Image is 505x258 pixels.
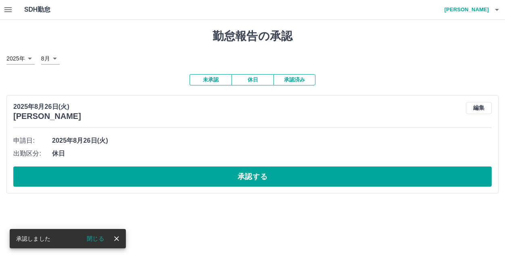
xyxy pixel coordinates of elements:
[466,102,492,114] button: 編集
[190,74,232,85] button: 未承認
[232,74,273,85] button: 休日
[16,231,50,246] div: 承認しました
[6,29,499,43] h1: 勤怠報告の承認
[80,233,111,245] button: 閉じる
[13,149,52,158] span: 出勤区分:
[111,233,123,245] button: close
[273,74,315,85] button: 承認済み
[13,112,81,121] h3: [PERSON_NAME]
[13,102,81,112] p: 2025年8月26日(火)
[41,53,60,64] div: 8月
[52,136,492,146] span: 2025年8月26日(火)
[52,149,492,158] span: 休日
[13,136,52,146] span: 申請日:
[13,166,492,187] button: 承認する
[6,53,35,64] div: 2025年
